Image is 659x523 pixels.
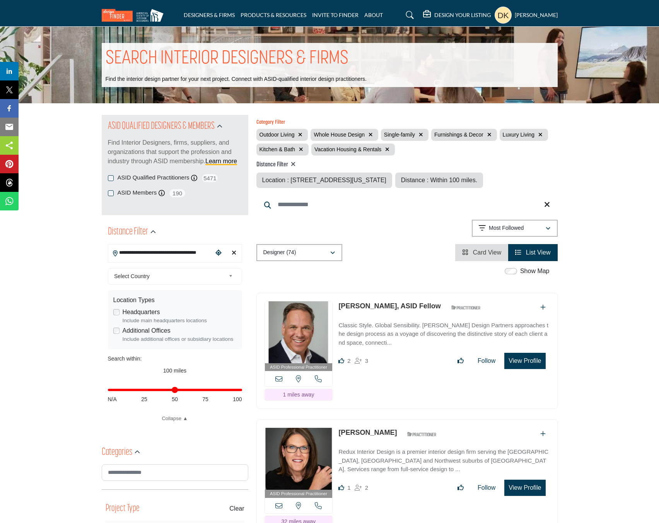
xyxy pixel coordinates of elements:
span: 25 [141,395,147,403]
label: Show Map [520,267,550,276]
h4: Distance Filter [256,161,483,169]
h2: Distance Filter [108,225,148,239]
img: Jennifer McGinnis [265,428,333,490]
a: Add To List [540,304,546,311]
p: Find Interior Designers, firms, suppliers, and organizations that support the profession and indu... [108,138,242,166]
span: Location : [STREET_ADDRESS][US_STATE] [262,177,386,183]
span: Luxury Living [503,132,535,138]
span: N/A [108,395,117,403]
img: ASID Qualified Practitioners Badge Icon [448,303,483,313]
span: Outdoor Living [260,132,295,138]
a: PRODUCTS & RESOURCES [241,12,306,18]
a: [PERSON_NAME] [338,429,397,436]
button: Show hide supplier dropdown [495,7,512,24]
label: ASID Qualified Practitioners [118,173,190,182]
h5: [PERSON_NAME] [515,11,558,19]
span: Whole House Design [314,132,365,138]
span: Single-family [384,132,415,138]
a: Collapse ▲ [108,415,242,422]
input: Search Category [102,464,248,481]
button: Designer (74) [256,244,342,261]
span: 100 [233,395,242,403]
a: ABOUT [364,12,383,18]
span: 50 [172,395,178,403]
span: Vacation Housing & Rentals [314,146,381,152]
a: [PERSON_NAME], ASID Fellow [338,302,440,310]
i: Likes [338,358,344,364]
a: Add To List [540,431,546,437]
buton: Clear [229,504,244,513]
span: Distance : Within 100 miles. [401,177,477,183]
div: Followers [355,356,368,366]
div: Search within: [108,355,242,363]
p: Jennifer McGinnis [338,427,397,438]
p: Find the interior design partner for your next project. Connect with ASID-qualified interior desi... [106,75,367,83]
a: View Card [462,249,501,256]
span: 100 miles [163,367,186,374]
a: ASID Professional Practitioner [265,428,333,498]
span: 190 [169,188,186,198]
p: Redux Interior Design is a premier interior design firm serving the [GEOGRAPHIC_DATA], [GEOGRAPHI... [338,448,549,474]
h5: DESIGN YOUR LISTING [434,12,491,19]
button: Follow [473,480,500,496]
input: Search Keyword [256,195,558,214]
h2: ASID QUALIFIED DESIGNERS & MEMBERS [108,120,215,133]
img: John Cialone, ASID Fellow [265,301,333,363]
button: Project Type [106,501,140,516]
span: 3 [365,357,368,364]
span: Card View [473,249,502,256]
label: ASID Members [118,188,157,197]
li: Card View [455,244,508,261]
input: ASID Members checkbox [108,190,114,196]
span: 1 miles away [283,391,314,398]
span: 2 [365,484,368,491]
input: Search Location [108,245,213,260]
span: Select Country [114,272,225,281]
a: Learn more [205,158,237,164]
span: 1 [347,484,350,491]
div: Clear search location [228,245,240,261]
div: Choose your current location [213,245,224,261]
label: Headquarters [123,308,160,317]
h2: Categories [102,446,132,460]
h1: SEARCH INTERIOR DESIGNERS & FIRMS [106,47,348,71]
button: View Profile [504,480,545,496]
button: Like listing [452,480,469,496]
span: 75 [202,395,208,403]
a: Redux Interior Design is a premier interior design firm serving the [GEOGRAPHIC_DATA], [GEOGRAPHI... [338,443,549,474]
div: Followers [355,483,368,492]
input: ASID Qualified Practitioners checkbox [108,175,114,181]
button: Like listing [452,353,469,369]
p: John Cialone, ASID Fellow [338,301,440,311]
button: Follow [473,353,500,369]
span: Furnishings & Decor [434,132,483,138]
div: Include additional offices or subsidiary locations [123,335,237,343]
p: Classic Style. Global Sensibility. [PERSON_NAME] Design Partners approaches the design process as... [338,321,549,347]
a: Classic Style. Global Sensibility. [PERSON_NAME] Design Partners approaches the design process as... [338,316,549,347]
div: DESIGN YOUR LISTING [423,10,491,20]
img: ASID Qualified Practitioners Badge Icon [404,429,439,439]
label: Additional Offices [123,326,171,335]
button: Most Followed [472,220,558,237]
p: Most Followed [489,224,524,232]
span: 2 [347,357,350,364]
li: List View [508,244,557,261]
a: Search [398,9,419,21]
a: ASID Professional Practitioner [265,301,333,371]
a: INVITE TO FINDER [312,12,359,18]
span: 5471 [201,173,219,183]
span: List View [526,249,551,256]
a: DESIGNERS & FIRMS [184,12,235,18]
a: View List [515,249,550,256]
i: Like [338,485,344,491]
img: Site Logo [102,9,167,22]
span: ASID Professional Practitioner [270,491,327,497]
h6: Category Filter [256,120,558,126]
div: Include main headquarters locations [123,317,237,325]
p: Designer (74) [263,249,296,256]
span: Kitchen & Bath [260,146,295,152]
span: ASID Professional Practitioner [270,364,327,371]
button: View Profile [504,353,545,369]
div: Location Types [113,296,237,305]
